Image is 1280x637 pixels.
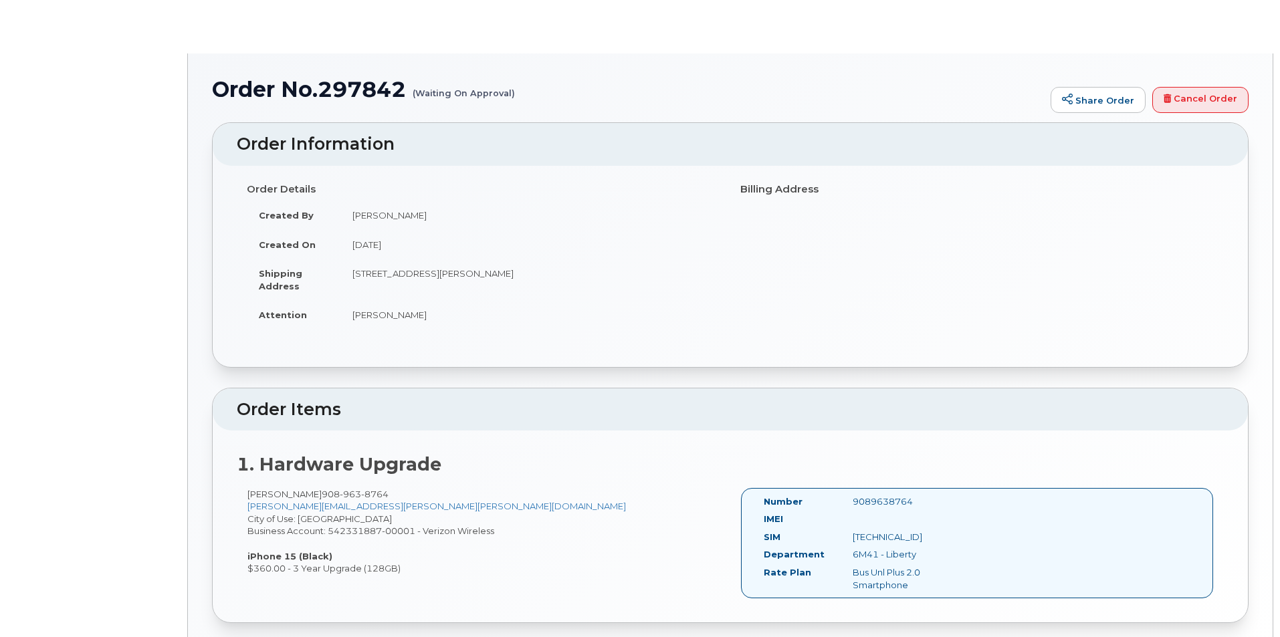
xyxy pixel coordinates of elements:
[740,184,1214,195] h4: Billing Address
[340,489,361,499] span: 963
[843,531,967,543] div: [TECHNICAL_ID]
[764,513,783,525] label: IMEI
[361,489,389,499] span: 8764
[247,501,626,511] a: [PERSON_NAME][EMAIL_ADDRESS][PERSON_NAME][PERSON_NAME][DOMAIN_NAME]
[322,489,389,499] span: 908
[340,259,720,300] td: [STREET_ADDRESS][PERSON_NAME]
[764,495,803,508] label: Number
[843,495,967,508] div: 9089638764
[247,551,332,561] strong: iPhone 15 (Black)
[259,210,314,221] strong: Created By
[237,453,441,475] strong: 1. Hardware Upgrade
[259,268,302,291] strong: Shipping Address
[340,201,720,230] td: [PERSON_NAME]
[340,300,720,330] td: [PERSON_NAME]
[259,309,307,320] strong: Attention
[764,531,780,543] label: SIM
[212,78,1044,101] h1: Order No.297842
[237,135,1224,154] h2: Order Information
[259,239,316,250] strong: Created On
[1152,87,1249,114] a: Cancel Order
[843,548,967,561] div: 6M41 - Liberty
[237,400,1224,419] h2: Order Items
[764,566,811,579] label: Rate Plan
[843,566,967,591] div: Bus Unl Plus 2.0 Smartphone
[247,184,720,195] h4: Order Details
[1051,87,1146,114] a: Share Order
[237,488,730,575] div: [PERSON_NAME] City of Use: [GEOGRAPHIC_DATA] Business Account: 542331887-00001 - Verizon Wireless...
[340,230,720,259] td: [DATE]
[764,548,825,561] label: Department
[413,78,515,98] small: (Waiting On Approval)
